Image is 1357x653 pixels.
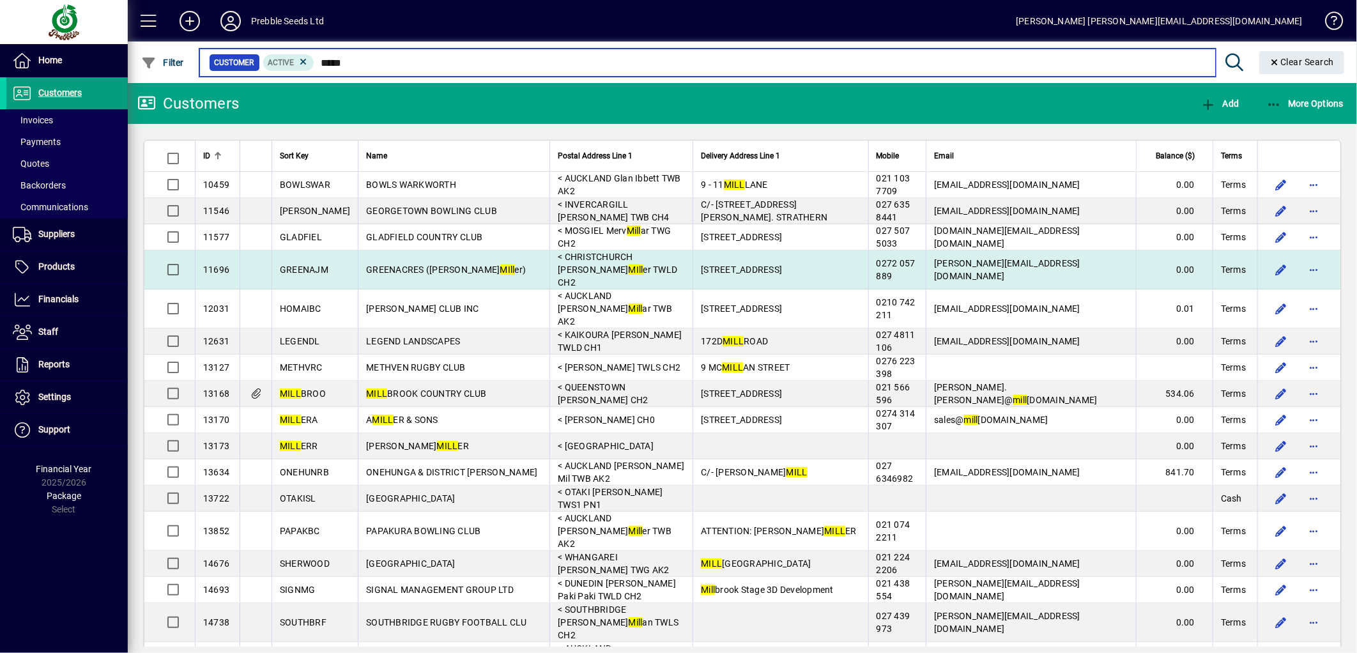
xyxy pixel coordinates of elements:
span: METHVRC [280,362,323,373]
button: More options [1304,174,1324,195]
span: Payments [13,137,61,147]
span: [STREET_ADDRESS] [701,265,782,275]
button: Edit [1271,410,1291,430]
em: MILL [786,467,808,477]
span: SIGNAL MANAGEMENT GROUP LTD [366,585,514,595]
span: 172D ROAD [701,336,768,346]
span: Terms [1221,466,1246,479]
span: sales@ [DOMAIN_NAME] [934,415,1048,425]
span: 0276 223 398 [877,356,916,379]
em: MILL [280,415,301,425]
button: Edit [1271,521,1291,541]
button: More options [1304,462,1324,482]
td: 534.06 [1136,381,1213,407]
button: More options [1304,227,1324,247]
button: Edit [1271,227,1291,247]
span: ONEHUNGA & DISTRICT [PERSON_NAME] [366,467,537,477]
span: Mobile [877,149,900,163]
span: Terms [1221,616,1246,629]
button: Clear [1259,51,1345,74]
span: [EMAIL_ADDRESS][DOMAIN_NAME] [934,558,1080,569]
span: [PERSON_NAME][EMAIL_ADDRESS][DOMAIN_NAME] [934,578,1080,601]
span: 027 6346982 [877,461,914,484]
span: Customers [38,88,82,98]
span: Financial Year [36,464,92,474]
button: More options [1304,383,1324,404]
span: Quotes [13,158,49,169]
span: GREENAJM [280,265,328,275]
span: HOMAIBC [280,303,321,314]
span: BROOK COUNTRY CLUB [366,388,487,399]
span: < AUCKLAND [PERSON_NAME] ar TWB AK2 [558,291,672,326]
span: 021 224 2206 [877,552,910,575]
span: < [PERSON_NAME] TWLS CH2 [558,362,680,373]
button: More options [1304,580,1324,600]
span: [EMAIL_ADDRESS][DOMAIN_NAME] [934,180,1080,190]
span: [PERSON_NAME] ER [366,441,469,451]
td: 0.00 [1136,433,1213,459]
span: Staff [38,326,58,337]
span: BROO [280,388,326,399]
span: 14738 [203,617,229,627]
span: [EMAIL_ADDRESS][DOMAIN_NAME] [934,206,1080,216]
span: < OTAKI [PERSON_NAME] TWS1 PN1 [558,487,663,510]
span: 027 507 5033 [877,226,910,249]
span: LEGEND LANDSCAPES [366,336,460,346]
span: [PERSON_NAME][EMAIL_ADDRESS][DOMAIN_NAME] [934,258,1080,281]
span: 0272 057 889 [877,258,916,281]
a: Quotes [6,153,128,174]
span: GEORGETOWN BOWLING CLUB [366,206,497,216]
span: 13127 [203,362,229,373]
td: 0.00 [1136,551,1213,577]
td: 0.01 [1136,289,1213,328]
span: More Options [1266,98,1344,109]
a: Communications [6,196,128,218]
span: 13852 [203,526,229,536]
span: 027 439 973 [877,611,910,634]
button: More options [1304,298,1324,319]
span: [EMAIL_ADDRESS][DOMAIN_NAME] [934,336,1080,346]
span: Terms [1221,204,1246,217]
span: METHVEN RUGBY CLUB [366,362,466,373]
span: Clear Search [1269,57,1335,67]
button: More options [1304,488,1324,509]
span: < KAIKOURA [PERSON_NAME] TWLD CH1 [558,330,682,353]
td: 0.00 [1136,577,1213,603]
span: Backorders [13,180,66,190]
span: Postal Address Line 1 [558,149,632,163]
em: Mill [627,226,641,236]
a: Knowledge Base [1315,3,1341,44]
span: [STREET_ADDRESS] [701,232,782,242]
td: 0.00 [1136,198,1213,224]
span: [GEOGRAPHIC_DATA] [701,558,811,569]
span: GLADFIELD COUNTRY CLUB [366,232,483,242]
span: Terms [1221,440,1246,452]
span: ATTENTION: [PERSON_NAME] ER [701,526,857,536]
span: BOWLSWAR [280,180,330,190]
span: 027 635 8441 [877,199,910,222]
span: Terms [1221,361,1246,374]
span: Package [47,491,81,501]
em: mill [964,415,978,425]
div: Mobile [877,149,919,163]
button: Edit [1271,488,1291,509]
button: More options [1304,410,1324,430]
span: Terms [1221,263,1246,276]
a: Backorders [6,174,128,196]
span: Suppliers [38,229,75,239]
span: Home [38,55,62,65]
span: Settings [38,392,71,402]
button: More options [1304,331,1324,351]
span: 021 103 7709 [877,173,910,196]
span: < WHANGAREI [PERSON_NAME] TWG AK2 [558,552,669,575]
td: 0.00 [1136,603,1213,642]
span: Support [38,424,70,434]
em: MILL [280,388,301,399]
td: 0.00 [1136,250,1213,289]
span: Invoices [13,115,53,125]
span: < INVERCARGILL [PERSON_NAME] TWB CH4 [558,199,669,222]
span: 12031 [203,303,229,314]
a: Financials [6,284,128,316]
span: [EMAIL_ADDRESS][DOMAIN_NAME] [934,467,1080,477]
td: 0.00 [1136,328,1213,355]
